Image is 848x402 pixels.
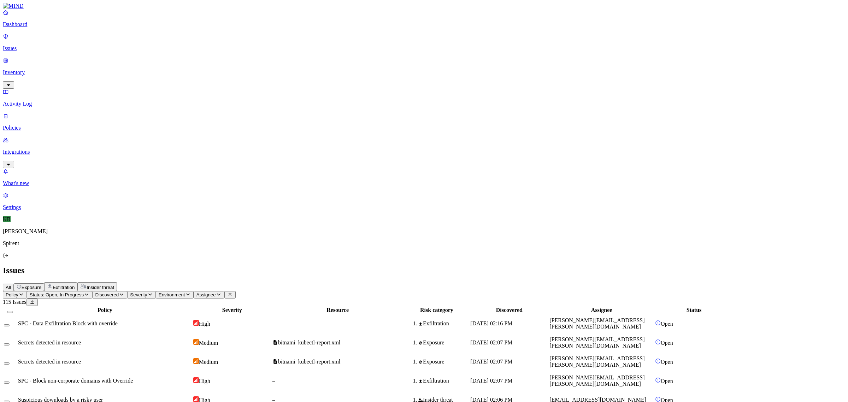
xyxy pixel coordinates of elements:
[3,180,845,187] p: What's new
[3,240,845,247] p: Spirent
[4,382,10,384] button: Select row
[470,320,512,326] span: [DATE] 02:16 PM
[470,339,512,345] span: [DATE] 02:07 PM
[3,101,845,107] p: Activity Log
[3,266,845,275] h2: Issues
[278,339,340,345] span: bitnami_kubectl-report.xml
[193,396,199,402] img: severity-high
[18,359,81,365] span: Secrets detected in resource
[18,320,118,326] span: SPC - Data Exfiltration Block with override
[53,285,75,290] span: Exfiltration
[199,359,218,365] span: Medium
[661,321,673,327] span: Open
[3,168,845,187] a: What's new
[193,320,199,326] img: severity-high
[470,359,512,365] span: [DATE] 02:07 PM
[18,307,192,313] div: Policy
[4,324,10,326] button: Select row
[549,336,644,349] span: [PERSON_NAME][EMAIL_ADDRESS][PERSON_NAME][DOMAIN_NAME]
[655,307,733,313] div: Status
[193,307,271,313] div: Severity
[3,216,11,222] span: KR
[3,9,845,28] a: Dashboard
[4,362,10,365] button: Select row
[3,33,845,52] a: Issues
[3,3,24,9] img: MIND
[199,340,218,346] span: Medium
[272,378,275,384] span: –
[404,307,469,313] div: Risk category
[6,285,11,290] span: All
[130,292,147,297] span: Severity
[87,285,114,290] span: Insider threat
[3,149,845,155] p: Integrations
[418,359,469,365] div: Exposure
[470,307,548,313] div: Discovered
[3,137,845,167] a: Integrations
[272,320,275,326] span: –
[159,292,185,297] span: Environment
[661,359,673,365] span: Open
[278,359,340,365] span: bitnami_kubectl-report.xml
[549,355,644,368] span: [PERSON_NAME][EMAIL_ADDRESS][PERSON_NAME][DOMAIN_NAME]
[199,321,210,327] span: High
[3,228,845,235] p: [PERSON_NAME]
[3,45,845,52] p: Issues
[18,378,133,384] span: SPC - Block non-corporate domains with Override
[3,192,845,211] a: Settings
[661,340,673,346] span: Open
[196,292,216,297] span: Assignee
[193,358,199,364] img: severity-medium
[418,339,469,346] div: Exposure
[3,204,845,211] p: Settings
[30,292,84,297] span: Status: Open, In Progress
[7,311,13,313] button: Select all
[272,307,403,313] div: Resource
[418,320,469,327] div: Exfiltration
[3,89,845,107] a: Activity Log
[3,299,26,305] span: 115 Issues
[3,21,845,28] p: Dashboard
[470,378,512,384] span: [DATE] 02:07 PM
[95,292,119,297] span: Discovered
[3,69,845,76] p: Inventory
[3,113,845,131] a: Policies
[655,339,661,345] img: status-open
[661,378,673,384] span: Open
[6,292,18,297] span: Policy
[655,377,661,383] img: status-open
[655,320,661,326] img: status-open
[3,57,845,88] a: Inventory
[199,378,210,384] span: High
[3,125,845,131] p: Policies
[418,378,469,384] div: Exfiltration
[193,377,199,383] img: severity-high
[22,285,41,290] span: Exposure
[655,396,661,402] img: status-open
[193,339,199,345] img: severity-medium
[3,3,845,9] a: MIND
[549,307,654,313] div: Assignee
[549,317,644,330] span: [PERSON_NAME][EMAIL_ADDRESS][PERSON_NAME][DOMAIN_NAME]
[4,343,10,345] button: Select row
[549,374,644,387] span: [PERSON_NAME][EMAIL_ADDRESS][PERSON_NAME][DOMAIN_NAME]
[655,358,661,364] img: status-open
[18,339,81,345] span: Secrets detected in resource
